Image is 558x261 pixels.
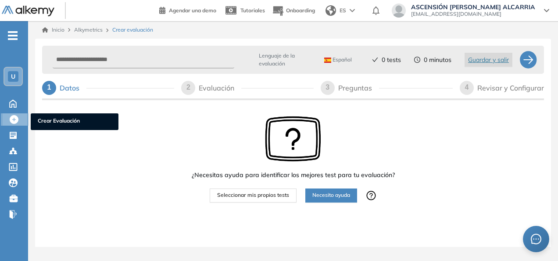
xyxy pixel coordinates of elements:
[169,7,216,14] span: Agendar una demo
[8,35,18,36] i: -
[424,55,451,65] span: 0 minutos
[11,73,15,80] span: U
[324,58,331,63] img: ESP
[112,26,153,34] span: Crear evaluación
[38,117,111,127] span: Crear Evaluación
[42,81,174,95] div: 1Datos
[465,53,512,67] button: Guardar y salir
[340,7,346,14] span: ES
[382,55,401,65] span: 0 tests
[217,191,289,199] span: Seleccionar mis propios tests
[305,188,357,203] button: Necesito ayuda
[272,1,315,20] button: Onboarding
[199,81,241,95] div: Evaluación
[74,26,103,33] span: Alkymetrics
[324,56,352,63] span: Español
[411,11,535,18] span: [EMAIL_ADDRESS][DOMAIN_NAME]
[468,55,509,65] span: Guardar y salir
[159,4,216,15] a: Agendar una demo
[286,7,315,14] span: Onboarding
[411,4,535,11] span: ASCENSIÓN [PERSON_NAME] ALCARRIA
[372,57,378,63] span: check
[531,234,541,244] span: message
[2,6,54,17] img: Logo
[259,52,312,68] span: Lenguaje de la evaluación
[477,81,544,95] div: Revisar y Configurar
[60,81,86,95] div: Datos
[192,170,395,180] span: ¿Necesitas ayuda para identificar los mejores test para tu evaluación?
[240,7,265,14] span: Tutoriales
[414,57,420,63] span: clock-circle
[338,81,379,95] div: Preguntas
[42,26,64,34] a: Inicio
[350,9,355,12] img: arrow
[312,191,350,199] span: Necesito ayuda
[47,83,51,91] span: 1
[465,83,469,91] span: 4
[325,5,336,16] img: world
[210,188,297,203] button: Seleccionar mis propios tests
[325,83,329,91] span: 3
[186,83,190,91] span: 2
